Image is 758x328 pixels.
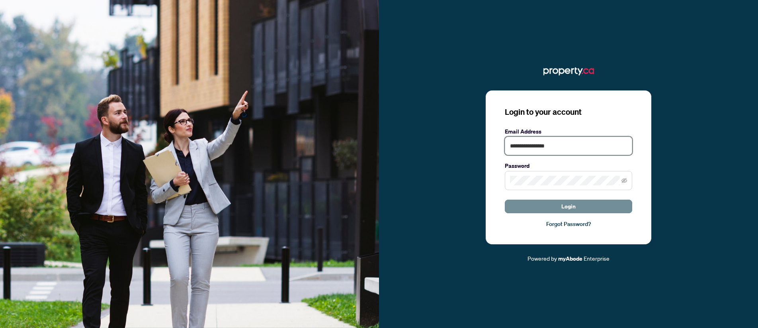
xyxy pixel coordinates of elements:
[584,255,610,262] span: Enterprise
[561,200,576,213] span: Login
[505,200,632,213] button: Login
[505,127,632,136] label: Email Address
[558,254,582,263] a: myAbode
[505,161,632,170] label: Password
[621,178,627,183] span: eye-invisible
[527,255,557,262] span: Powered by
[505,106,632,118] h3: Login to your account
[505,220,632,228] a: Forgot Password?
[543,65,594,78] img: ma-logo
